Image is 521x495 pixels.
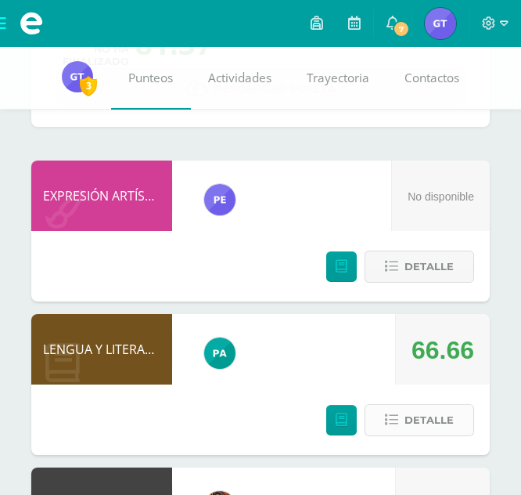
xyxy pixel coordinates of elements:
[404,252,454,281] span: Detalle
[191,47,289,110] a: Actividades
[307,70,369,86] span: Trayectoria
[425,8,456,39] img: d083dd3697d02accb7db2901ab6baee2.png
[387,47,477,110] a: Contactos
[204,338,235,369] img: 53dbe22d98c82c2b31f74347440a2e81.png
[365,404,474,436] button: Detalle
[80,76,97,96] span: 3
[393,20,410,38] span: 7
[31,314,172,385] div: LENGUA Y LITERATURA 5
[365,251,474,283] button: Detalle
[204,184,235,215] img: 5c99eb5223c44f6a28178f7daff48da6.png
[128,70,173,86] span: Punteos
[208,70,271,86] span: Actividades
[404,70,459,86] span: Contactos
[31,161,172,231] div: EXPRESIÓN ARTÍSTICA (MOVIMIENTO)
[408,190,474,203] span: No disponible
[289,47,387,110] a: Trayectoria
[62,61,93,92] img: d083dd3697d02accb7db2901ab6baee2.png
[404,406,454,435] span: Detalle
[111,47,191,110] a: Punteos
[411,315,474,385] div: 66.66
